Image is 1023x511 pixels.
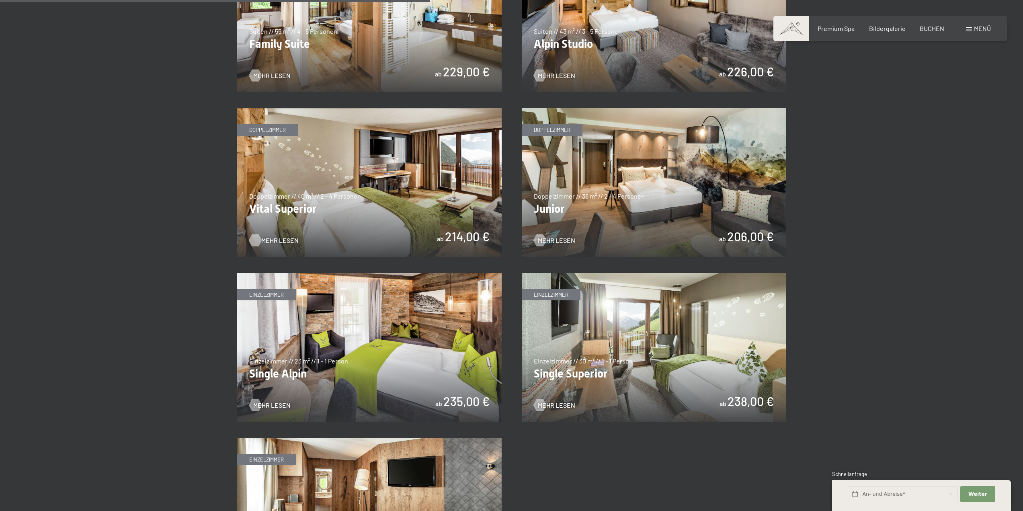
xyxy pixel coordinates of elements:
[261,236,299,245] span: Mehr Lesen
[237,108,502,257] img: Vital Superior
[522,273,786,422] img: Single Superior
[237,109,502,113] a: Vital Superior
[538,71,575,80] span: Mehr Lesen
[253,401,291,410] span: Mehr Lesen
[534,71,575,80] a: Mehr Lesen
[522,273,786,278] a: Single Superior
[538,401,575,410] span: Mehr Lesen
[538,236,575,245] span: Mehr Lesen
[818,25,855,32] a: Premium Spa
[522,109,786,113] a: Junior
[237,273,502,422] img: Single Alpin
[534,236,575,245] a: Mehr Lesen
[869,25,906,32] a: Bildergalerie
[249,236,291,245] a: Mehr Lesen
[237,438,502,443] a: Single Relax
[960,486,995,503] button: Weiter
[237,273,502,278] a: Single Alpin
[968,490,987,498] span: Weiter
[249,401,291,410] a: Mehr Lesen
[249,71,291,80] a: Mehr Lesen
[522,108,786,257] img: Junior
[832,471,867,477] span: Schnellanfrage
[534,401,575,410] a: Mehr Lesen
[253,71,291,80] span: Mehr Lesen
[974,25,991,32] span: Menü
[920,25,944,32] a: BUCHEN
